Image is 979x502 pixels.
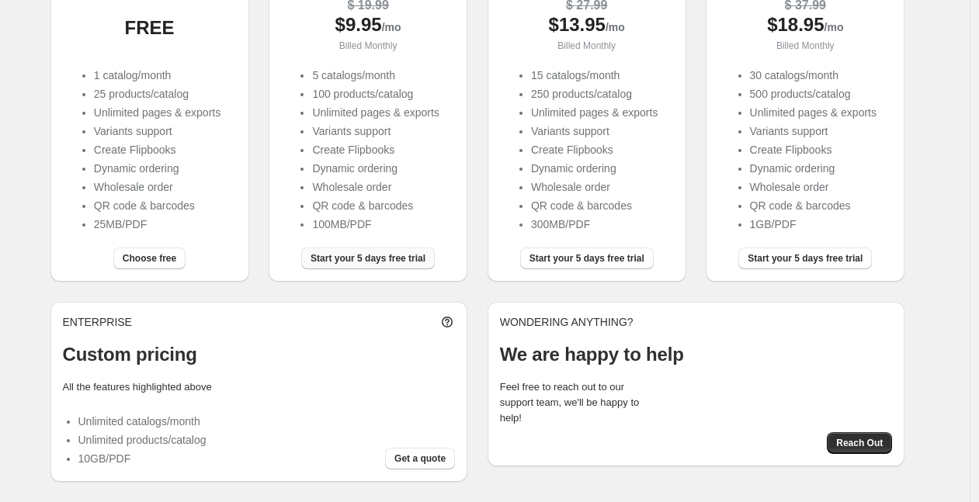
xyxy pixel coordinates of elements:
[531,123,658,139] li: Variants support
[94,105,220,120] li: Unlimited pages & exports
[312,216,439,232] li: 100MB/PDF
[113,248,186,269] button: Choose free
[281,38,455,54] p: Billed Monthly
[750,161,877,176] li: Dynamic ordering
[836,437,883,449] span: Reach Out
[78,432,207,448] li: Unlimited products/catalog
[825,21,844,33] span: /mo
[750,86,877,102] li: 500 products/catalog
[94,216,220,232] li: 25MB/PDF
[718,38,892,54] p: Billed Monthly
[311,252,425,265] span: Start your 5 days free trial
[312,198,439,213] li: QR code & barcodes
[94,123,220,139] li: Variants support
[312,68,439,83] li: 5 catalogs/month
[123,252,176,265] span: Choose free
[94,161,220,176] li: Dynamic ordering
[750,68,877,83] li: 30 catalogs/month
[529,252,644,265] span: Start your 5 days free trial
[750,198,877,213] li: QR code & barcodes
[531,198,658,213] li: QR code & barcodes
[531,68,658,83] li: 15 catalogs/month
[63,314,132,330] p: ENTERPRISE
[750,142,877,158] li: Create Flipbooks
[718,17,892,35] div: $ 18.95
[63,342,456,367] p: Custom pricing
[281,17,455,35] div: $ 9.95
[94,142,220,158] li: Create Flipbooks
[750,216,877,232] li: 1GB/PDF
[312,161,439,176] li: Dynamic ordering
[531,86,658,102] li: 250 products/catalog
[312,105,439,120] li: Unlimited pages & exports
[750,179,877,195] li: Wholesale order
[500,38,674,54] p: Billed Monthly
[78,414,207,429] li: Unlimited catalogs/month
[500,314,893,330] p: WONDERING ANYTHING?
[301,248,435,269] button: Start your 5 days free trial
[500,379,655,426] p: Feel free to reach out to our support team, we'll be happy to help!
[520,248,654,269] button: Start your 5 days free trial
[531,105,658,120] li: Unlimited pages & exports
[531,142,658,158] li: Create Flipbooks
[750,123,877,139] li: Variants support
[531,216,658,232] li: 300MB/PDF
[78,451,207,466] li: 10GB/PDF
[531,179,658,195] li: Wholesale order
[94,198,220,213] li: QR code & barcodes
[531,161,658,176] li: Dynamic ordering
[94,86,220,102] li: 25 products/catalog
[382,21,401,33] span: /mo
[385,448,455,469] button: Get a quote
[94,68,220,83] li: 1 catalog/month
[500,342,893,367] p: We are happy to help
[312,179,439,195] li: Wholesale order
[748,252,863,265] span: Start your 5 days free trial
[738,248,872,269] button: Start your 5 days free trial
[63,381,212,393] label: All the features highlighted above
[750,105,877,120] li: Unlimited pages & exports
[94,179,220,195] li: Wholesale order
[500,17,674,35] div: $ 13.95
[312,86,439,102] li: 100 products/catalog
[312,123,439,139] li: Variants support
[606,21,625,33] span: /mo
[827,432,892,454] button: Reach Out
[63,20,237,36] div: FREE
[312,142,439,158] li: Create Flipbooks
[394,452,446,465] span: Get a quote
